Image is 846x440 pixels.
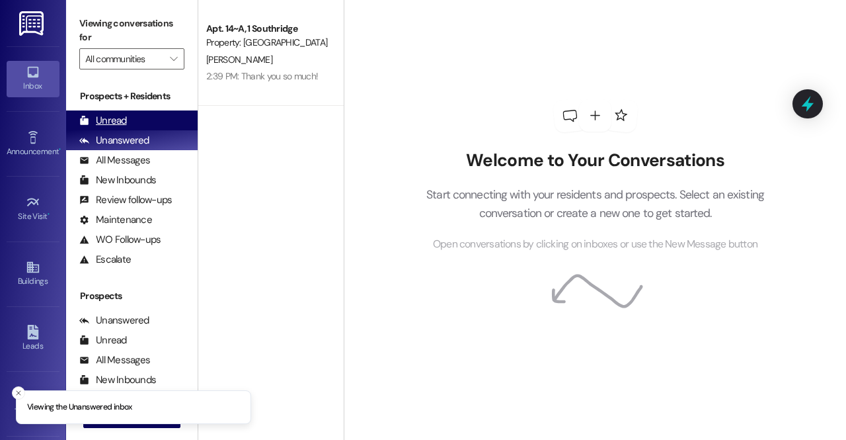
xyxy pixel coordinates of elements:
[79,353,150,367] div: All Messages
[27,402,132,414] p: Viewing the Unanswered inbox
[79,373,156,387] div: New Inbounds
[79,114,127,128] div: Unread
[12,386,25,400] button: Close toast
[7,61,59,97] a: Inbox
[79,333,127,347] div: Unread
[433,236,757,253] span: Open conversations by clicking on inboxes or use the New Message button
[66,289,198,303] div: Prospects
[79,193,172,207] div: Review follow-ups
[79,134,149,148] div: Unanswered
[19,11,46,36] img: ResiDesk Logo
[79,173,156,187] div: New Inbounds
[7,256,59,292] a: Buildings
[79,154,150,167] div: All Messages
[7,321,59,357] a: Leads
[79,13,184,48] label: Viewing conversations for
[406,185,785,223] p: Start connecting with your residents and prospects. Select an existing conversation or create a n...
[85,48,163,69] input: All communities
[206,70,318,82] div: 2:39 PM: Thank you so much!
[7,386,59,422] a: Templates •
[66,89,198,103] div: Prospects + Residents
[79,253,131,267] div: Escalate
[170,54,177,64] i: 
[7,191,59,227] a: Site Visit •
[206,22,328,36] div: Apt. 14~A, 1 Southridge
[206,54,272,66] span: [PERSON_NAME]
[79,314,149,328] div: Unanswered
[406,150,785,171] h2: Welcome to Your Conversations
[59,145,61,154] span: •
[48,210,50,219] span: •
[79,233,161,247] div: WO Follow-ups
[206,36,328,50] div: Property: [GEOGRAPHIC_DATA]
[79,213,152,227] div: Maintenance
